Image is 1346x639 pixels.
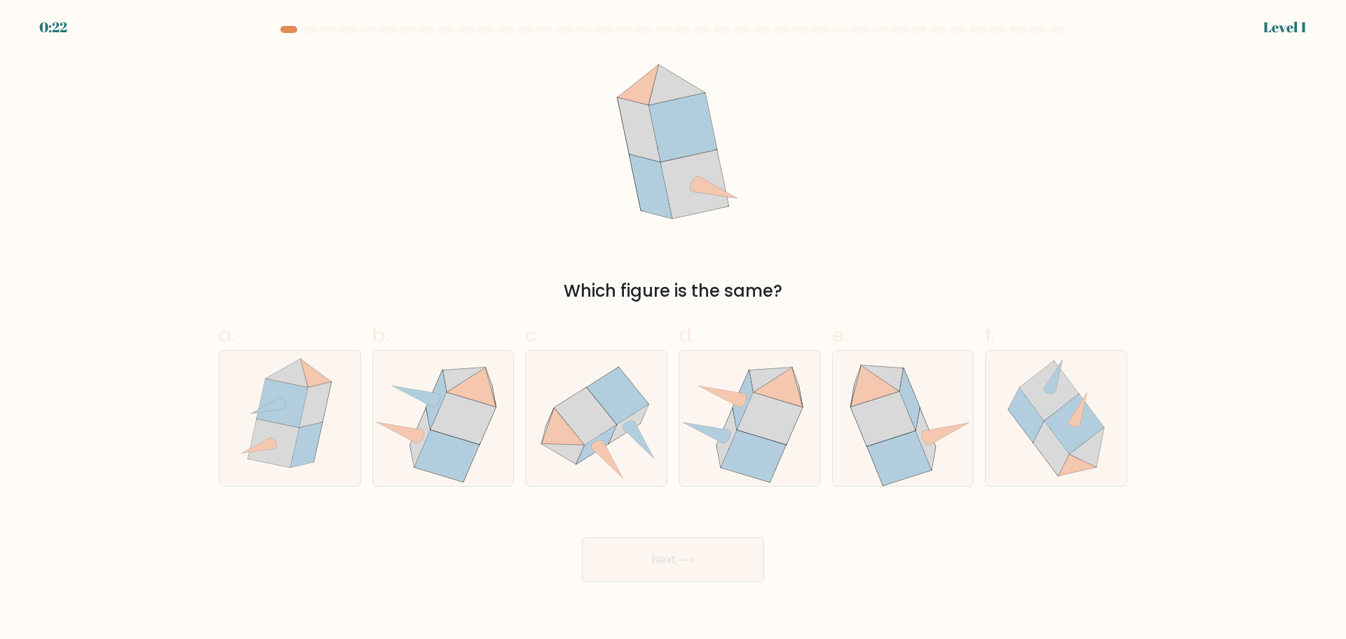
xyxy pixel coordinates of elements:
span: f. [985,321,995,349]
button: Next [582,537,764,582]
span: a. [219,321,236,349]
div: 0:22 [39,17,67,38]
span: b. [372,321,389,349]
span: d. [679,321,695,349]
div: Level 1 [1263,17,1307,38]
span: e. [832,321,848,349]
div: Which figure is the same? [227,278,1119,304]
span: c. [525,321,541,349]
